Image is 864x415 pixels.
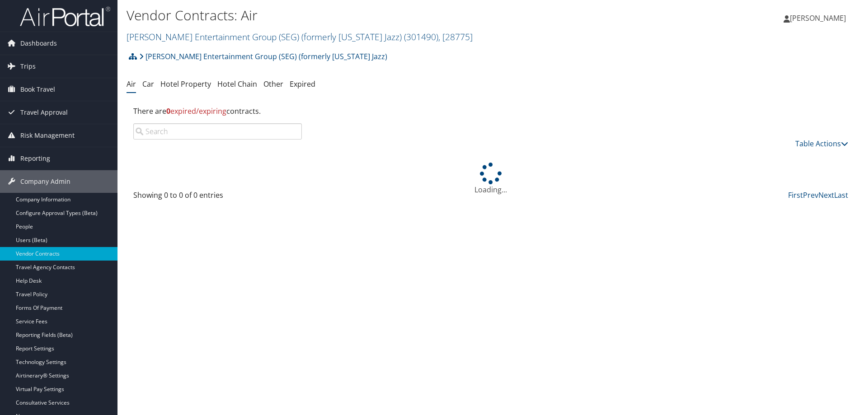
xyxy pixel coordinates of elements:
[404,31,438,43] span: ( 301490 )
[142,79,154,89] a: Car
[127,79,136,89] a: Air
[20,101,68,124] span: Travel Approval
[166,106,226,116] span: expired/expiring
[788,190,803,200] a: First
[20,78,55,101] span: Book Travel
[217,79,257,89] a: Hotel Chain
[834,190,848,200] a: Last
[133,123,302,140] input: Search
[20,170,70,193] span: Company Admin
[20,55,36,78] span: Trips
[290,79,315,89] a: Expired
[20,147,50,170] span: Reporting
[127,99,855,123] div: There are contracts.
[133,190,302,205] div: Showing 0 to 0 of 0 entries
[803,190,818,200] a: Prev
[20,6,110,27] img: airportal-logo.png
[139,47,387,65] a: [PERSON_NAME] Entertainment Group (SEG) (formerly [US_STATE] Jazz)
[795,139,848,149] a: Table Actions
[166,106,170,116] strong: 0
[20,124,75,147] span: Risk Management
[160,79,211,89] a: Hotel Property
[818,190,834,200] a: Next
[127,163,855,195] div: Loading...
[20,32,57,55] span: Dashboards
[127,6,612,25] h1: Vendor Contracts: Air
[127,31,473,43] a: [PERSON_NAME] Entertainment Group (SEG) (formerly [US_STATE] Jazz)
[263,79,283,89] a: Other
[438,31,473,43] span: , [ 28775 ]
[790,13,846,23] span: [PERSON_NAME]
[784,5,855,32] a: [PERSON_NAME]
